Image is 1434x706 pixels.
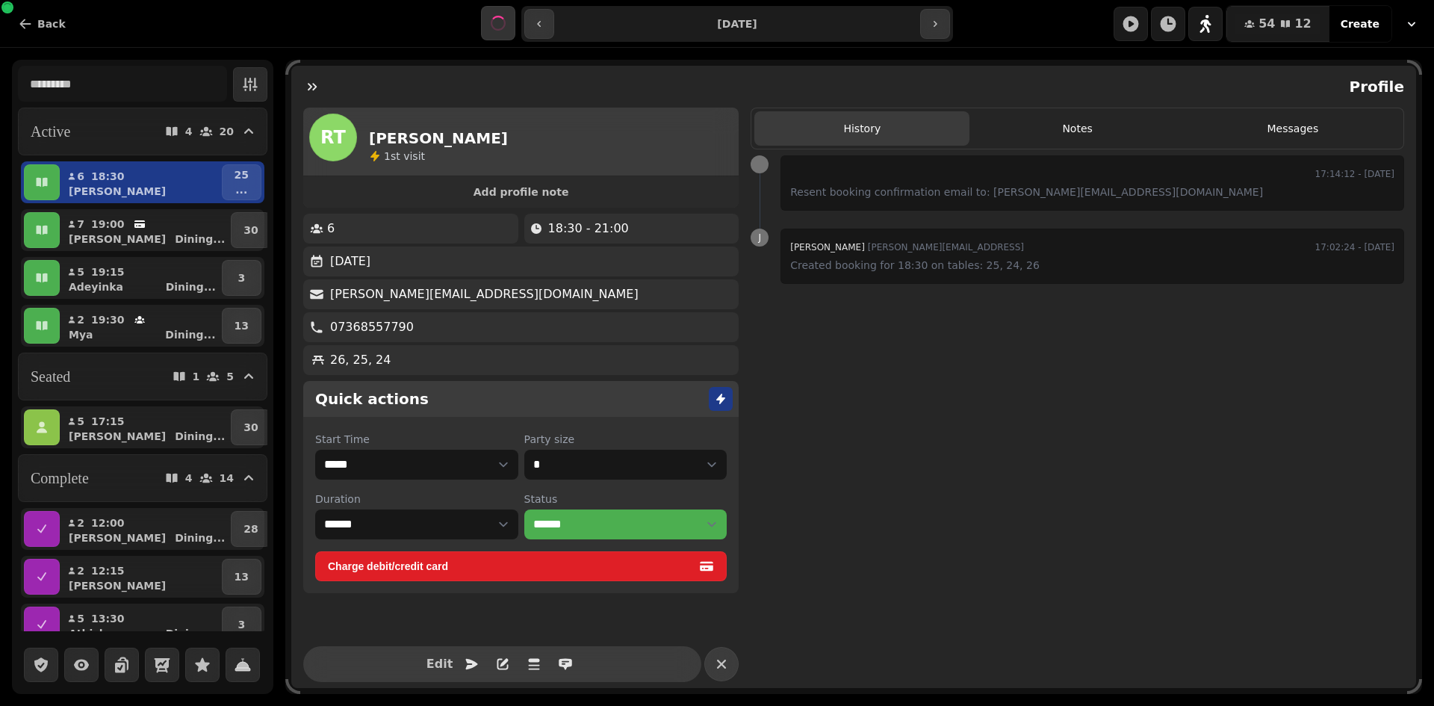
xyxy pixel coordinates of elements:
button: Complete414 [18,454,267,502]
p: 5 [226,371,234,382]
p: 25 [235,167,249,182]
button: 618:30[PERSON_NAME] [63,164,219,200]
span: RT [320,128,346,146]
p: [PERSON_NAME] [69,184,166,199]
p: 19:30 [91,312,125,327]
p: 1 [193,371,200,382]
p: Dining ... [175,232,225,247]
button: Edit [425,649,455,679]
span: Charge debit/credit card [328,561,696,572]
p: 3 [238,617,246,632]
p: 7 [76,217,85,232]
p: 12:15 [91,563,125,578]
p: Dining ... [166,279,216,294]
p: [PERSON_NAME] [69,232,166,247]
p: 17:15 [91,414,125,429]
span: 1 [384,150,391,162]
p: [PERSON_NAME] [69,530,166,545]
button: 719:00[PERSON_NAME]Dining... [63,212,228,248]
p: 5 [76,611,85,626]
button: 3 [222,260,261,296]
button: 13 [222,308,261,344]
span: Back [37,19,66,29]
span: Add profile note [321,187,721,197]
p: 4 [185,126,193,137]
button: 513:30AthishayaDining... [63,607,219,642]
button: Notes [969,111,1185,146]
p: 30 [243,420,258,435]
p: 5 [76,264,85,279]
p: 4 [185,473,193,483]
p: 12:00 [91,515,125,530]
button: History [754,111,969,146]
p: Dining ... [166,626,216,641]
p: 13 [235,569,249,584]
button: 212:15[PERSON_NAME] [63,559,219,595]
button: Messages [1185,111,1400,146]
p: 30 [243,223,258,238]
button: Active420 [18,108,267,155]
button: 5412 [1226,6,1329,42]
p: 13 [235,318,249,333]
span: Create [1341,19,1379,29]
button: 25... [222,164,261,200]
button: 519:15AdeyinkaDining... [63,260,219,296]
p: [PERSON_NAME] [69,578,166,593]
p: Adeyinka [69,279,123,294]
p: Athishaya [69,626,127,641]
p: Dining ... [165,327,215,342]
span: J [758,233,761,242]
label: Party size [524,432,727,447]
span: 12 [1294,18,1311,30]
p: Created booking for 18:30 on tables: 25, 24, 26 [790,256,1394,274]
p: 19:00 [91,217,125,232]
h2: Complete [31,468,89,489]
button: Back [6,9,78,39]
button: Charge debit/credit card [315,551,727,581]
p: [PERSON_NAME] [69,429,166,444]
span: 54 [1258,18,1275,30]
button: 3 [222,607,261,642]
p: 14 [220,473,234,483]
p: 18:30 [91,169,125,184]
button: 212:00[PERSON_NAME]Dining... [63,511,228,547]
p: 20 [220,126,234,137]
p: 26, 25, 24 [330,351,391,369]
p: 07368557790 [330,318,414,336]
span: [PERSON_NAME] [790,242,865,253]
h2: Active [31,121,70,142]
button: Add profile note [309,182,733,202]
button: Create [1329,6,1391,42]
p: 2 [76,515,85,530]
p: Dining ... [175,429,225,444]
time: 17:02:24 - [DATE] [1315,238,1394,256]
button: 28 [231,511,270,547]
button: 30 [231,212,270,248]
button: 13 [222,559,261,595]
p: 18:30 - 21:00 [548,220,629,238]
time: 17:14:12 - [DATE] [1315,165,1394,183]
button: 30 [231,409,270,445]
h2: Profile [1343,76,1404,97]
p: 19:15 [91,264,125,279]
p: 6 [327,220,335,238]
p: visit [384,149,425,164]
label: Status [524,492,727,507]
p: 2 [76,563,85,578]
div: [PERSON_NAME][EMAIL_ADDRESS] [790,238,1024,256]
span: Edit [431,658,449,670]
p: 3 [238,270,246,285]
p: 5 [76,414,85,429]
label: Duration [315,492,518,507]
h2: [PERSON_NAME] [369,128,508,149]
p: Dining ... [175,530,225,545]
p: Resent booking confirmation email to: [PERSON_NAME][EMAIL_ADDRESS][DOMAIN_NAME] [790,183,1394,201]
p: 6 [76,169,85,184]
p: ... [235,182,249,197]
p: 28 [243,521,258,536]
button: 517:15[PERSON_NAME]Dining... [63,409,228,445]
p: 13:30 [91,611,125,626]
button: Seated15 [18,353,267,400]
p: Mya [69,327,93,342]
p: [DATE] [330,253,370,270]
